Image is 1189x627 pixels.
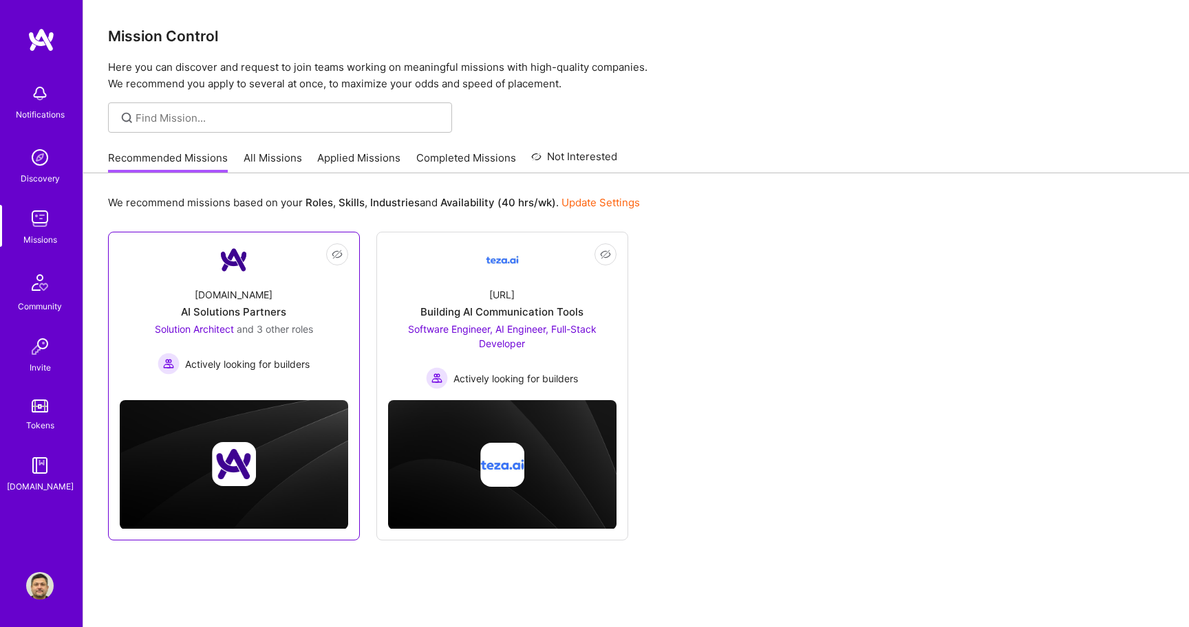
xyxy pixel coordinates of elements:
span: Actively looking for builders [185,357,310,371]
a: User Avatar [23,572,57,599]
img: cover [388,400,617,529]
img: guide book [26,452,54,479]
span: Actively looking for builders [453,371,578,386]
img: tokens [32,399,48,412]
div: Building AI Communication Tools [420,305,583,319]
img: discovery [26,144,54,171]
img: bell [26,80,54,107]
img: logo [28,27,55,52]
img: Actively looking for builders [426,367,448,389]
img: Community [23,266,56,299]
img: Invite [26,333,54,360]
p: We recommend missions based on your , , and . [108,195,640,210]
img: User Avatar [26,572,54,599]
div: Notifications [16,107,65,122]
img: cover [120,400,348,529]
i: icon SearchGrey [119,110,135,126]
p: Here you can discover and request to join teams working on meaningful missions with high-quality ... [108,59,1164,92]
img: Company Logo [217,243,250,276]
img: Company logo [212,442,256,486]
i: icon EyeClosed [600,249,611,260]
a: Company Logo[DOMAIN_NAME]AI Solutions PartnersSolution Architect and 3 other rolesActively lookin... [120,243,348,380]
b: Industries [370,196,420,209]
span: and 3 other roles [237,323,313,335]
a: Company Logo[URL]Building AI Communication ToolsSoftware Engineer, AI Engineer, Full-Stack Develo... [388,243,617,389]
a: Not Interested [531,148,617,173]
div: Discovery [21,171,60,186]
img: teamwork [26,205,54,232]
a: Completed Missions [416,151,516,173]
b: Roles [306,196,333,209]
a: Update Settings [561,196,640,209]
div: [DOMAIN_NAME] [7,479,74,494]
div: Community [18,299,62,313]
span: Solution Architect [155,323,234,335]
b: Availability (40 hrs/wk) [440,196,556,209]
img: Company logo [480,443,524,487]
h3: Mission Control [108,27,1164,45]
a: Recommended Missions [108,151,228,173]
div: Tokens [26,418,54,432]
a: Applied Missions [317,151,400,173]
img: Actively looking for builders [158,353,180,375]
img: Company Logo [486,243,519,276]
input: Find Mission... [136,111,442,125]
div: [DOMAIN_NAME] [195,287,272,302]
div: [URL] [489,287,515,302]
i: icon EyeClosed [332,249,343,260]
a: All Missions [244,151,302,173]
b: Skills [339,196,365,209]
div: Invite [30,360,51,375]
span: Software Engineer, AI Engineer, Full-Stack Developer [408,323,597,349]
div: AI Solutions Partners [181,305,286,319]
div: Missions [23,232,57,247]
